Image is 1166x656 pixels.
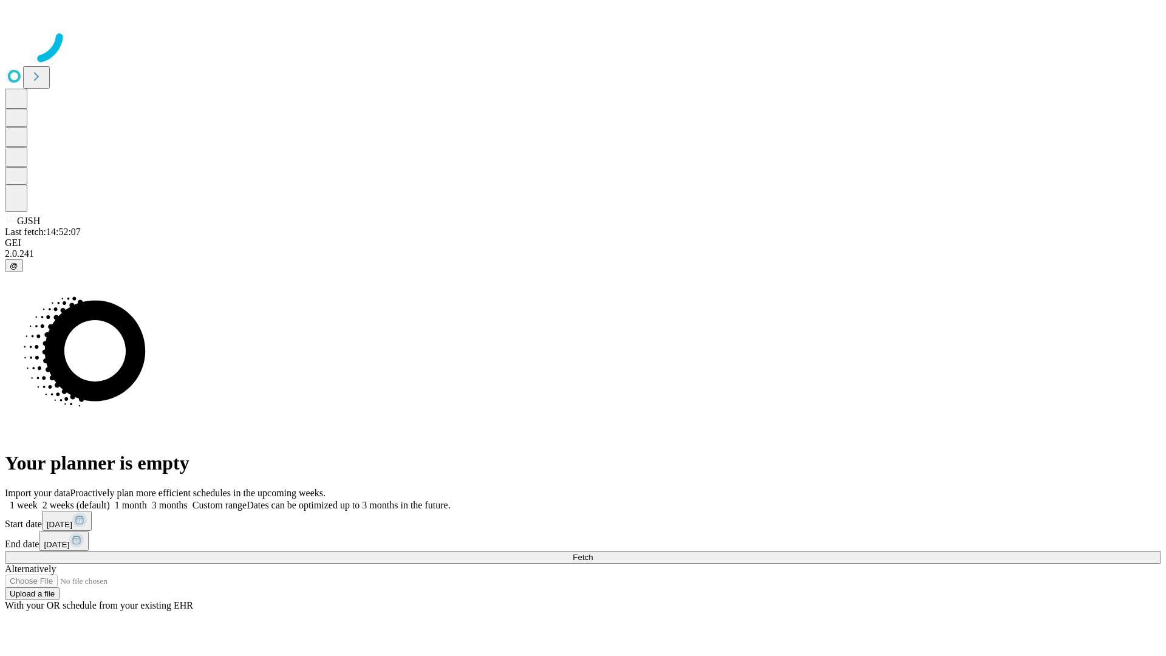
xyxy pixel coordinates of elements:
[10,261,18,270] span: @
[5,452,1161,474] h1: Your planner is empty
[44,540,69,549] span: [DATE]
[39,531,89,551] button: [DATE]
[5,551,1161,564] button: Fetch
[5,511,1161,531] div: Start date
[5,531,1161,551] div: End date
[152,500,188,510] span: 3 months
[5,259,23,272] button: @
[42,511,92,531] button: [DATE]
[247,500,450,510] span: Dates can be optimized up to 3 months in the future.
[10,500,38,510] span: 1 week
[5,587,60,600] button: Upload a file
[70,488,326,498] span: Proactively plan more efficient schedules in the upcoming weeks.
[5,600,193,610] span: With your OR schedule from your existing EHR
[193,500,247,510] span: Custom range
[5,564,56,574] span: Alternatively
[5,248,1161,259] div: 2.0.241
[115,500,147,510] span: 1 month
[5,488,70,498] span: Import your data
[5,237,1161,248] div: GEI
[573,553,593,562] span: Fetch
[43,500,110,510] span: 2 weeks (default)
[5,227,81,237] span: Last fetch: 14:52:07
[17,216,40,226] span: GJSH
[47,520,72,529] span: [DATE]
